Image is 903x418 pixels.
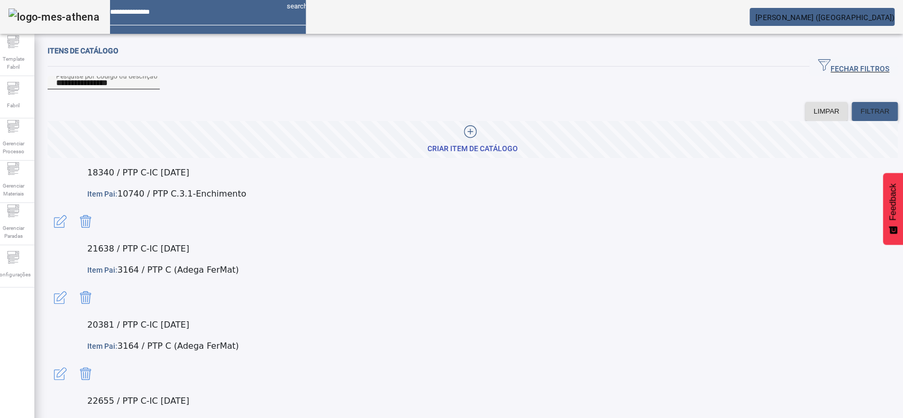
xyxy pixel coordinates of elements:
[48,121,898,158] button: CRIAR ITEM DE CATÁLOGO
[4,98,23,113] span: Fabril
[427,144,518,154] div: CRIAR ITEM DE CATÁLOGO
[73,285,98,310] button: Delete
[87,342,117,350] span: Item Pai:
[87,190,117,198] span: Item Pai:
[87,166,898,179] p: 18340 / PTP C-IC [DATE]
[87,319,898,331] p: 20381 / PTP C-IC [DATE]
[755,13,895,22] span: [PERSON_NAME] ([GEOGRAPHIC_DATA])
[883,173,903,245] button: Feedback - Mostrar pesquisa
[87,188,898,200] p: 10740 / PTP C.3.1-Enchimento
[814,106,840,117] span: LIMPAR
[888,183,898,220] span: Feedback
[8,8,99,25] img: logo-mes-athena
[805,102,848,121] button: LIMPAR
[852,102,898,121] button: FILTRAR
[73,209,98,234] button: Delete
[860,106,889,117] span: FILTRAR
[87,264,898,276] p: 3164 / PTP C (Adega FerMat)
[48,47,118,55] span: Itens de catálogo
[73,361,98,386] button: Delete
[87,243,898,255] p: 21638 / PTP C-IC [DATE]
[87,340,898,352] p: 3164 / PTP C (Adega FerMat)
[87,266,117,274] span: Item Pai:
[809,57,898,76] button: FECHAR FILTROS
[87,395,898,407] p: 22655 / PTP C-IC [DATE]
[56,72,157,79] mat-label: Pesquise por Código ou descrição
[818,59,889,75] span: FECHAR FILTROS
